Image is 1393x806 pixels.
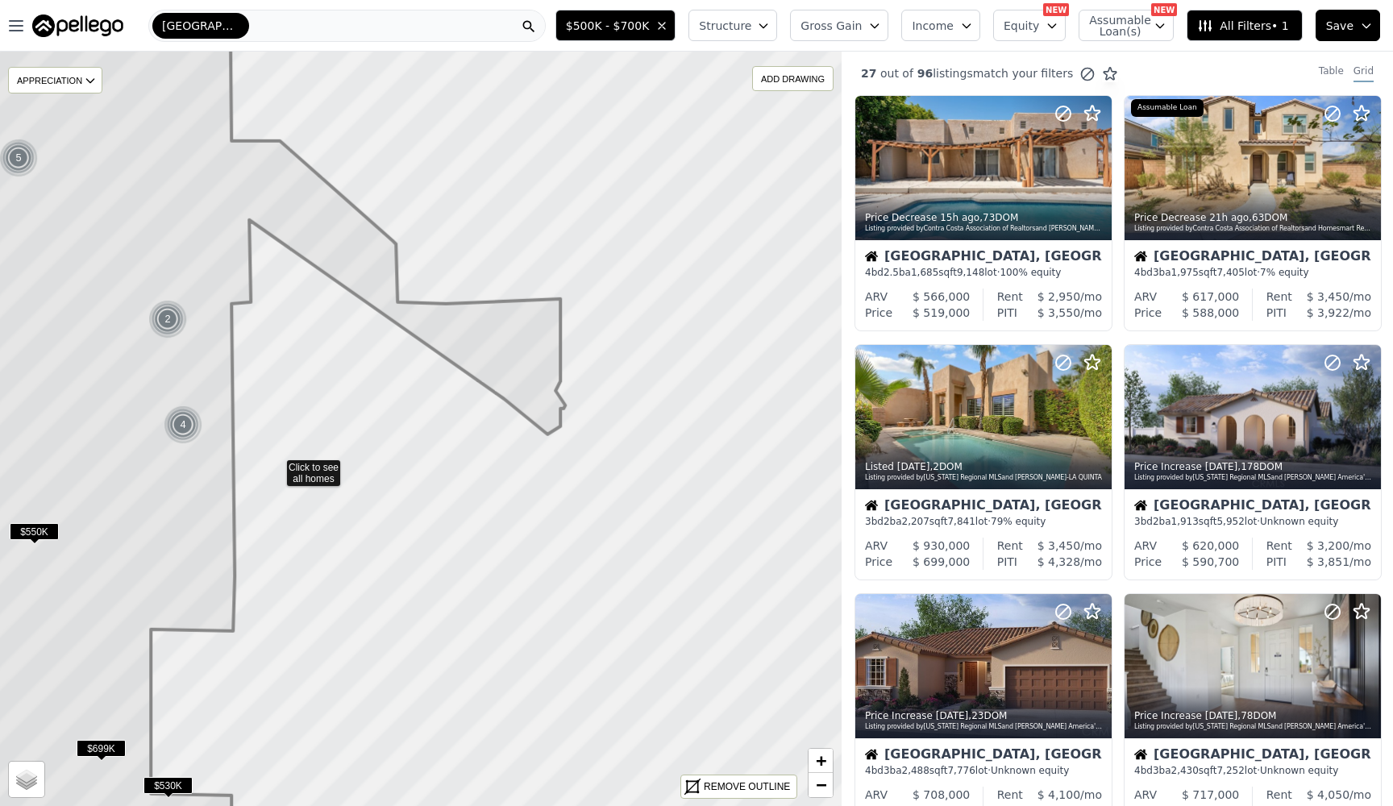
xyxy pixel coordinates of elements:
[897,461,930,472] time: 2025-09-30 00:05
[901,10,980,41] button: Income
[1037,539,1080,552] span: $ 3,450
[1134,499,1147,512] img: House
[913,306,970,319] span: $ 519,000
[566,18,650,34] span: $500K - $700K
[1017,305,1102,321] div: /mo
[913,555,970,568] span: $ 699,000
[1307,788,1349,801] span: $ 4,050
[842,65,1118,82] div: out of listings
[1171,516,1199,527] span: 1,913
[1043,3,1069,16] div: NEW
[1182,306,1239,319] span: $ 588,000
[973,65,1074,81] span: match your filters
[902,516,929,527] span: 2,207
[790,10,888,41] button: Gross Gain
[162,18,239,34] span: [GEOGRAPHIC_DATA]
[1134,250,1371,266] div: [GEOGRAPHIC_DATA], [GEOGRAPHIC_DATA]
[855,95,1111,331] a: Price Decrease 15h ago,73DOMListing provided byContra Costa Association of Realtorsand [PERSON_NA...
[1131,99,1204,117] div: Assumable Loan
[1292,787,1371,803] div: /mo
[902,765,929,776] span: 2,488
[865,722,1104,732] div: Listing provided by [US_STATE] Regional MLS and [PERSON_NAME] America's Builder
[10,523,59,540] span: $550K
[913,67,933,80] span: 96
[1182,788,1239,801] span: $ 717,000
[1023,538,1102,554] div: /mo
[997,554,1017,570] div: PITI
[1316,10,1380,41] button: Save
[1216,267,1244,278] span: 7,405
[1037,290,1080,303] span: $ 2,950
[1134,250,1147,263] img: House
[997,289,1023,305] div: Rent
[865,224,1104,234] div: Listing provided by Contra Costa Association of Realtors and [PERSON_NAME] R. E. Services
[1004,18,1039,34] span: Equity
[9,762,44,797] a: Layers
[865,554,892,570] div: Price
[1134,305,1162,321] div: Price
[1134,554,1162,570] div: Price
[1216,765,1244,776] span: 7,252
[861,67,876,80] span: 27
[816,775,826,795] span: −
[1134,211,1373,224] div: Price Decrease , 63 DOM
[1134,709,1373,722] div: Price Increase , 78 DOM
[1171,765,1199,776] span: 2,430
[993,10,1066,41] button: Equity
[913,539,970,552] span: $ 930,000
[911,267,938,278] span: 1,685
[555,10,676,41] button: $500K - $700K
[1023,787,1102,803] div: /mo
[164,405,203,444] img: g1.png
[1134,538,1157,554] div: ARV
[997,305,1017,321] div: PITI
[77,740,126,757] span: $699K
[704,779,790,794] div: REMOVE OUTLINE
[10,523,59,546] div: $550K
[1266,305,1287,321] div: PITI
[1307,306,1349,319] span: $ 3,922
[865,787,888,803] div: ARV
[1037,788,1080,801] span: $ 4,100
[1134,748,1147,761] img: House
[1037,306,1080,319] span: $ 3,550
[1079,10,1174,41] button: Assumable Loan(s)
[865,499,1102,515] div: [GEOGRAPHIC_DATA], [GEOGRAPHIC_DATA]
[809,773,833,797] a: Zoom out
[1197,18,1288,34] span: All Filters • 1
[143,777,193,794] span: $530K
[1134,515,1371,528] div: 3 bd 2 ba sqft lot · Unknown equity
[1023,289,1102,305] div: /mo
[1134,266,1371,279] div: 4 bd 3 ba sqft lot · 7% equity
[1134,748,1371,764] div: [GEOGRAPHIC_DATA], [GEOGRAPHIC_DATA]
[865,709,1104,722] div: Price Increase , 23 DOM
[1134,722,1373,732] div: Listing provided by [US_STATE] Regional MLS and [PERSON_NAME] America's Builder
[1266,538,1292,554] div: Rent
[1124,95,1380,331] a: Price Decrease 21h ago,63DOMListing provided byContra Costa Association of Realtorsand Homesmart ...
[1205,710,1238,721] time: 2025-09-29 17:19
[1266,787,1292,803] div: Rent
[997,787,1023,803] div: Rent
[1187,10,1302,41] button: All Filters• 1
[1182,555,1239,568] span: $ 590,700
[865,748,878,761] img: House
[1134,787,1157,803] div: ARV
[1134,473,1373,483] div: Listing provided by [US_STATE] Regional MLS and [PERSON_NAME] America's Builder
[1134,289,1157,305] div: ARV
[865,460,1104,473] div: Listed , 2 DOM
[997,538,1023,554] div: Rent
[1307,539,1349,552] span: $ 3,200
[1089,15,1141,37] span: Assumable Loan(s)
[957,267,984,278] span: 9,148
[865,250,878,263] img: House
[1171,267,1199,278] span: 1,975
[816,750,826,771] span: +
[164,405,202,444] div: 4
[148,300,187,339] div: 2
[809,749,833,773] a: Zoom in
[1216,516,1244,527] span: 5,952
[1266,289,1292,305] div: Rent
[865,473,1104,483] div: Listing provided by [US_STATE] Regional MLS and [PERSON_NAME]-LA QUINTA
[1134,764,1371,777] div: 4 bd 3 ba sqft lot · Unknown equity
[1319,64,1344,82] div: Table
